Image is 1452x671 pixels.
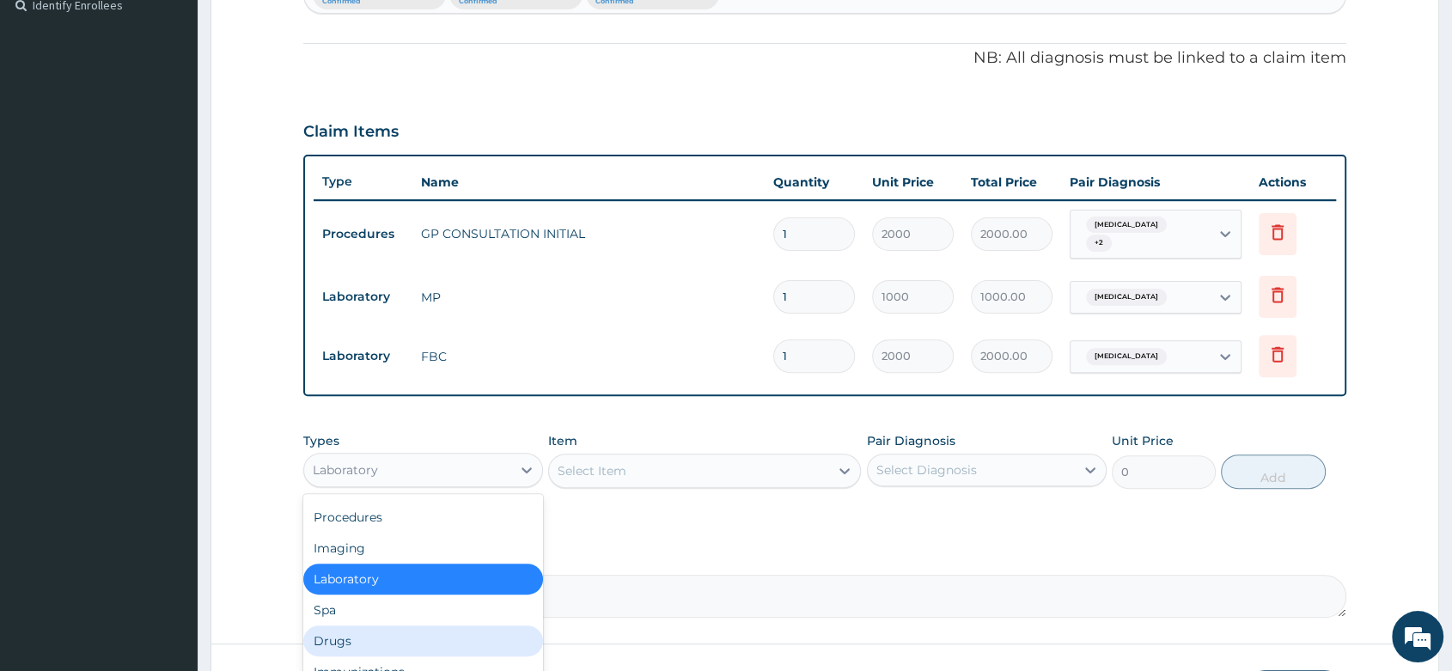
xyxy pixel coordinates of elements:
th: Type [314,166,412,198]
div: Drugs [303,625,543,656]
div: Laboratory [313,461,378,479]
span: [MEDICAL_DATA] [1086,348,1167,365]
div: Minimize live chat window [282,9,323,50]
img: d_794563401_company_1708531726252_794563401 [32,86,70,129]
label: Unit Price [1112,432,1174,449]
th: Name [412,165,765,199]
td: GP CONSULTATION INITIAL [412,217,765,251]
th: Quantity [765,165,863,199]
label: Pair Diagnosis [867,432,955,449]
td: Laboratory [314,281,412,313]
td: MP [412,280,765,314]
div: Select Diagnosis [876,461,977,479]
span: [MEDICAL_DATA] [1086,289,1167,306]
th: Total Price [962,165,1061,199]
td: Laboratory [314,340,412,372]
td: FBC [412,339,765,374]
th: Unit Price [863,165,962,199]
span: [MEDICAL_DATA] [1086,217,1167,234]
textarea: Type your message and hit 'Enter' [9,469,327,529]
h3: Claim Items [303,123,399,142]
td: Procedures [314,218,412,250]
label: Types [303,434,339,448]
div: Imaging [303,533,543,564]
div: Spa [303,595,543,625]
th: Actions [1250,165,1336,199]
span: We're online! [100,217,237,390]
span: + 2 [1086,235,1112,252]
label: Item [548,432,577,449]
p: NB: All diagnosis must be linked to a claim item [303,47,1346,70]
button: Add [1221,454,1325,489]
div: Procedures [303,502,543,533]
div: Chat with us now [89,96,289,119]
th: Pair Diagnosis [1061,165,1250,199]
div: Laboratory [303,564,543,595]
label: Comment [303,551,1346,565]
div: Select Item [558,462,626,479]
